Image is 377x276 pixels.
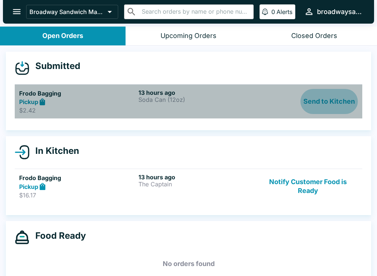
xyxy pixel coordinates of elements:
[29,61,80,72] h4: Submitted
[7,2,26,21] button: open drawer
[138,96,255,103] p: Soda Can (12oz)
[276,8,292,15] p: Alerts
[161,32,216,40] div: Upcoming Orders
[15,84,362,119] a: Frodo BaggingPickup$2.4213 hours agoSoda Can (12oz)Send to Kitchen
[300,89,358,114] button: Send to Kitchen
[138,89,255,96] h6: 13 hours ago
[140,7,250,17] input: Search orders by name or phone number
[258,173,358,199] button: Notify Customer Food is Ready
[291,32,337,40] div: Closed Orders
[29,145,79,156] h4: In Kitchen
[26,5,118,19] button: Broadway Sandwich Market
[317,7,362,16] div: broadwaysandwichmarket
[29,230,86,241] h4: Food Ready
[19,98,38,106] strong: Pickup
[42,32,83,40] div: Open Orders
[138,181,255,187] p: The Captain
[271,8,275,15] p: 0
[19,192,135,199] p: $16.17
[19,173,135,182] h5: Frodo Bagging
[29,8,105,15] p: Broadway Sandwich Market
[138,173,255,181] h6: 13 hours ago
[19,107,135,114] p: $2.42
[301,4,365,20] button: broadwaysandwichmarket
[15,169,362,203] a: Frodo BaggingPickup$16.1713 hours agoThe CaptainNotify Customer Food is Ready
[19,89,135,98] h5: Frodo Bagging
[19,183,38,190] strong: Pickup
